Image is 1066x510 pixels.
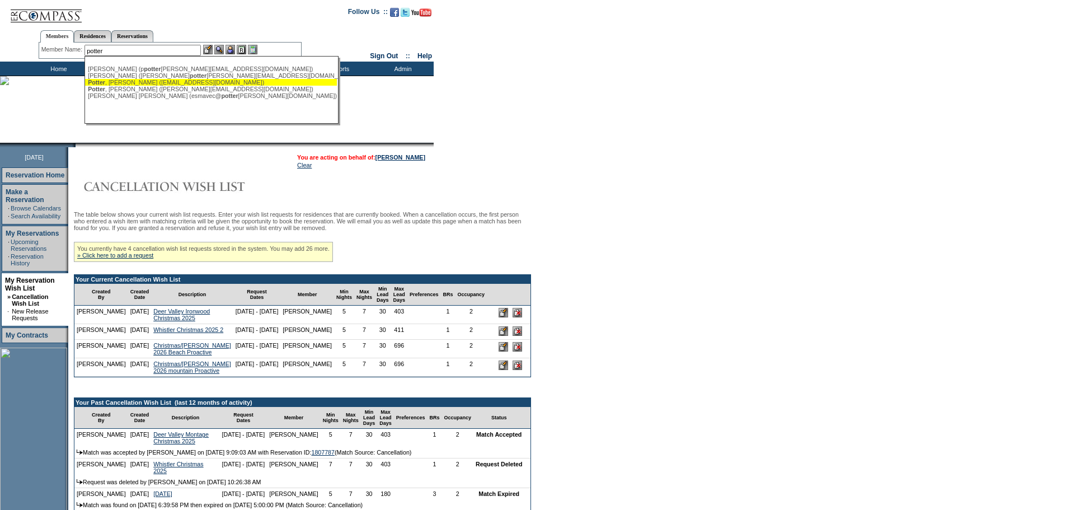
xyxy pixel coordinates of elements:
a: Whistler Christmas 2025 2 [153,326,223,333]
td: [DATE] [128,340,152,358]
b: » [7,293,11,300]
td: Match was accepted by [PERSON_NAME] on [DATE] 9:09:03 AM with Reservation ID: (Match Source: Canc... [74,447,530,458]
td: Occupancy [455,284,487,306]
img: Follow us on Twitter [401,8,410,17]
a: Reservation Home [6,171,64,179]
a: 1807787 [311,449,335,456]
div: You currently have 4 cancellation wish list requests stored in the system. You may add 26 more. [74,242,333,262]
img: arrow.gif [77,450,83,455]
td: 1 [441,324,455,340]
td: Preferences [394,407,428,429]
input: Edit this Request [499,342,508,352]
a: [DATE] [153,490,172,497]
a: Upcoming Reservations [11,238,46,252]
td: 2 [442,458,473,476]
input: Delete this Request [513,361,522,370]
td: 1 [427,458,442,476]
td: [PERSON_NAME] [74,458,128,476]
td: Max Nights [341,407,361,429]
a: Cancellation Wish List [12,293,48,307]
td: [PERSON_NAME] [74,358,128,377]
img: arrow.gif [77,502,83,507]
td: 30 [374,306,391,324]
nobr: [DATE] - [DATE] [222,490,265,497]
td: Created Date [128,407,152,429]
img: Subscribe to our YouTube Channel [411,8,431,17]
td: [PERSON_NAME] [74,429,128,447]
td: [PERSON_NAME] [267,429,321,447]
td: 30 [374,324,391,340]
td: 2 [455,324,487,340]
nobr: Request Deleted [476,461,523,467]
td: 1 [441,358,455,377]
td: 7 [354,324,374,340]
td: 5 [334,306,354,324]
a: Deer Valley Montage Christmas 2025 [153,431,209,445]
td: [DATE] [128,324,152,340]
a: My Contracts [6,331,48,339]
div: Member Name: [41,45,84,54]
img: b_edit.gif [203,45,213,54]
td: Member [280,284,334,306]
div: , [PERSON_NAME] ([EMAIL_ADDRESS][DOMAIN_NAME]) [88,79,334,86]
nobr: [DATE] - [DATE] [236,361,279,367]
td: Min Lead Days [361,407,378,429]
img: Impersonate [226,45,235,54]
td: Request Dates [233,284,281,306]
td: [PERSON_NAME] [74,324,128,340]
a: Follow us on Twitter [401,11,410,18]
td: 7 [321,458,341,476]
td: [DATE] [128,488,152,499]
a: Clear [297,162,312,169]
td: · [8,213,10,219]
input: Delete this Request [513,342,522,352]
td: 30 [374,340,391,358]
a: Become our fan on Facebook [390,11,399,18]
img: blank.gif [76,143,77,147]
a: Christmas/[PERSON_NAME] 2026 mountain Proactive [153,361,231,374]
td: 3 [427,488,442,499]
div: [PERSON_NAME] [PERSON_NAME] (esmavec@ [PERSON_NAME][DOMAIN_NAME]) [88,92,334,99]
td: 7 [341,458,361,476]
td: 2 [442,488,473,499]
img: View [214,45,224,54]
td: Home [25,62,90,76]
td: Your Past Cancellation Wish List (last 12 months of activity) [74,398,530,407]
td: 403 [377,429,394,447]
input: Delete this Request [513,326,522,336]
td: Admin [369,62,434,76]
a: Reservations [111,30,153,42]
td: 411 [391,324,408,340]
td: Min Nights [321,407,341,429]
td: · [8,238,10,252]
td: 5 [321,429,341,447]
a: Subscribe to our YouTube Channel [411,11,431,18]
td: 30 [374,358,391,377]
img: Become our fan on Facebook [390,8,399,17]
td: 5 [321,488,341,499]
span: potter [190,72,206,79]
td: Follow Us :: [348,7,388,20]
nobr: Match Accepted [476,431,522,438]
nobr: [DATE] - [DATE] [222,431,265,438]
td: Member [267,407,321,429]
td: 7 [354,340,374,358]
td: Min Nights [334,284,354,306]
input: Edit this Request [499,308,508,317]
td: Your Current Cancellation Wish List [74,275,530,284]
span: potter [144,65,161,72]
td: 696 [391,358,408,377]
a: Whistler Christmas 2025 [153,461,203,474]
input: Delete this Request [513,308,522,317]
td: Created Date [128,284,152,306]
td: Created By [74,407,128,429]
td: Max Nights [354,284,374,306]
td: 30 [361,429,378,447]
nobr: Match Expired [478,490,519,497]
div: [PERSON_NAME] (p [PERSON_NAME][EMAIL_ADDRESS][DOMAIN_NAME]) [88,65,334,72]
a: Deer Valley Ironwood Christmas 2025 [153,308,210,321]
td: 2 [455,306,487,324]
a: New Release Requests [12,308,48,321]
span: Potter [88,86,105,92]
td: [PERSON_NAME] [74,488,128,499]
